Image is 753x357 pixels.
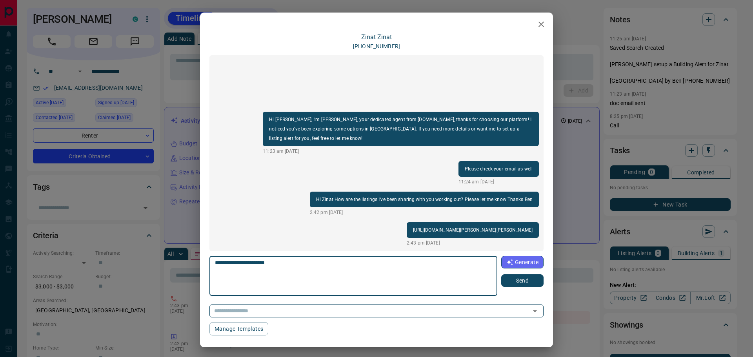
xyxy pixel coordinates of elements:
[269,115,533,143] p: Hi [PERSON_NAME], I'm [PERSON_NAME], your dedicated agent from [DOMAIN_NAME], thanks for choosing...
[209,322,268,335] button: Manage Templates
[263,148,539,155] p: 11:23 am [DATE]
[310,209,539,216] p: 2:42 pm [DATE]
[353,42,400,51] p: [PHONE_NUMBER]
[413,225,533,235] p: [URL][DOMAIN_NAME][PERSON_NAME][PERSON_NAME]
[316,195,533,204] p: Hi Zinat How are the listings I’ve been sharing with you working out? Please let me know Thanks Ben
[361,33,392,41] a: Zinat Zinat
[501,256,544,268] button: Generate
[501,274,544,287] button: Send
[458,178,539,185] p: 11:24 am [DATE]
[529,306,540,317] button: Open
[407,239,539,246] p: 2:43 pm [DATE]
[465,164,533,174] p: Please check your email as well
